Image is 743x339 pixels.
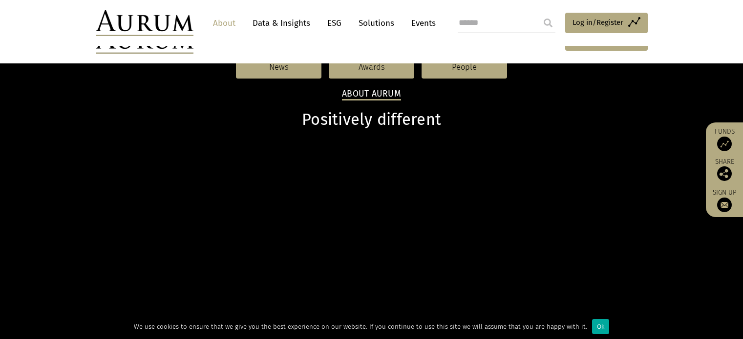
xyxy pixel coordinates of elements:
[236,56,321,79] a: News
[96,110,648,129] h1: Positively different
[354,14,399,32] a: Solutions
[342,89,401,100] h2: About Aurum
[573,17,623,28] span: Log in/Register
[565,13,648,33] a: Log in/Register
[711,127,738,151] a: Funds
[711,188,738,212] a: Sign up
[208,14,240,32] a: About
[248,14,315,32] a: Data & Insights
[322,14,346,32] a: ESG
[717,198,732,212] img: Sign up to our newsletter
[422,56,507,79] a: People
[96,10,193,36] img: Aurum
[717,137,732,151] img: Access Funds
[538,13,558,33] input: Submit
[717,166,732,181] img: Share this post
[329,56,414,79] a: Awards
[406,14,436,32] a: Events
[592,319,609,334] div: Ok
[711,159,738,181] div: Share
